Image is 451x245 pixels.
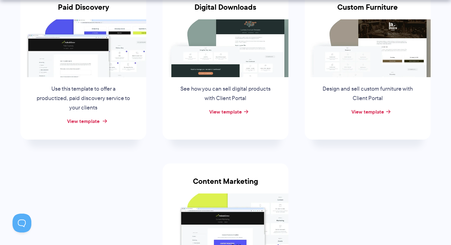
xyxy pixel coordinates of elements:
[36,84,131,113] p: Use this template to offer a productized, paid discovery service to your clients
[13,214,31,232] iframe: Toggle Customer Support
[20,3,146,19] h3: Paid Discovery
[305,3,431,19] h3: Custom Furniture
[209,108,242,115] a: View template
[163,3,288,19] h3: Digital Downloads
[351,108,384,115] a: View template
[178,84,273,103] p: See how you can sell digital products with Client Portal
[67,117,100,125] a: View template
[320,84,415,103] p: Design and sell custom furniture with Client Portal
[163,177,288,193] h3: Content Marketing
